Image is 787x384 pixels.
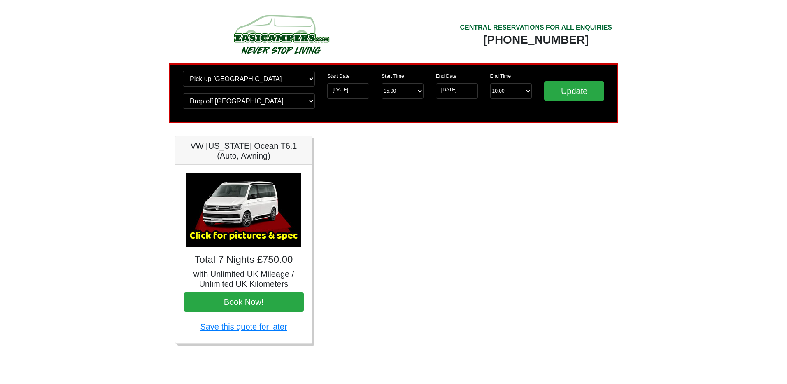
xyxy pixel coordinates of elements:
label: Start Time [382,73,404,80]
label: End Date [436,73,456,80]
input: Update [544,81,604,101]
img: campers-checkout-logo.png [203,12,359,57]
h5: VW [US_STATE] Ocean T6.1 (Auto, Awning) [184,141,304,161]
label: Start Date [327,73,349,80]
label: End Time [490,73,511,80]
button: Book Now! [184,292,304,312]
h5: with Unlimited UK Mileage / Unlimited UK Kilometers [184,269,304,289]
input: Return Date [436,83,478,99]
h4: Total 7 Nights £750.00 [184,254,304,266]
img: VW California Ocean T6.1 (Auto, Awning) [186,173,301,247]
div: CENTRAL RESERVATIONS FOR ALL ENQUIRIES [460,23,612,33]
div: [PHONE_NUMBER] [460,33,612,47]
a: Save this quote for later [200,322,287,331]
input: Start Date [327,83,369,99]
